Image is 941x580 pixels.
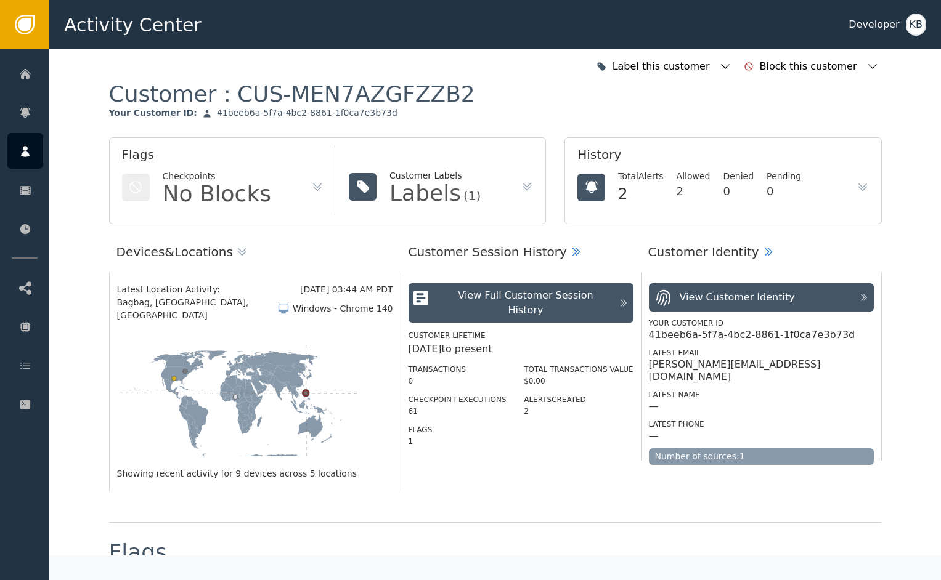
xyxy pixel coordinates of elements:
[649,389,874,400] div: Latest Name
[163,183,272,205] div: No Blocks
[649,430,659,442] div: —
[109,541,167,563] div: Flags
[677,183,711,199] div: 2
[293,302,393,315] div: Windows - Chrome 140
[439,288,612,318] div: View Full Customer Session History
[409,342,633,356] div: [DATE] to present
[649,283,874,312] button: View Customer Identity
[767,183,801,199] div: 0
[618,170,663,183] div: Total Alerts
[618,183,663,205] div: 2
[300,283,393,296] div: [DATE] 03:44 AM PDT
[409,283,633,323] button: View Full Customer Session History
[122,145,324,170] div: Flags
[741,53,882,80] button: Block this customer
[524,395,586,404] label: Alerts Created
[64,11,202,39] span: Activity Center
[409,331,486,340] label: Customer Lifetime
[649,358,874,383] div: [PERSON_NAME][EMAIL_ADDRESS][DOMAIN_NAME]
[649,329,855,341] div: 41beeb6a-5f7a-4bc2-8861-1f0ca7e3b73d
[389,169,481,182] div: Customer Labels
[649,419,874,430] div: Latest Phone
[237,80,475,108] div: CUS-MEN7AZGFZZB2
[524,406,633,417] div: 2
[117,283,301,296] div: Latest Location Activity:
[649,318,874,329] div: Your Customer ID
[409,395,507,404] label: Checkpoint Executions
[409,425,433,434] label: Flags
[648,243,759,261] div: Customer Identity
[577,145,868,170] div: History
[409,406,507,417] div: 61
[109,80,475,108] div: Customer :
[649,448,874,465] div: Number of sources: 1
[409,243,567,261] div: Customer Session History
[906,14,926,36] button: KB
[524,365,633,374] label: Total Transactions Value
[217,108,397,119] div: 41beeb6a-5f7a-4bc2-8861-1f0ca7e3b73d
[723,183,754,199] div: 0
[409,436,507,447] div: 1
[389,182,461,204] div: Labels
[649,400,659,413] div: —
[677,170,711,183] div: Allowed
[723,170,754,183] div: Denied
[109,108,197,119] div: Your Customer ID :
[767,170,801,183] div: Pending
[593,53,735,80] button: Label this customer
[117,467,393,480] div: Showing recent activity for 9 devices across 5 locations
[849,17,899,32] div: Developer
[117,296,277,322] span: Bagbag, [GEOGRAPHIC_DATA], [GEOGRAPHIC_DATA]
[680,290,795,305] div: View Customer Identity
[409,365,466,374] label: Transactions
[524,376,633,387] div: $0.00
[760,59,860,74] div: Block this customer
[649,347,874,358] div: Latest Email
[613,59,713,74] div: Label this customer
[163,170,272,183] div: Checkpoints
[116,243,233,261] div: Devices & Locations
[463,190,481,202] div: (1)
[409,376,507,387] div: 0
